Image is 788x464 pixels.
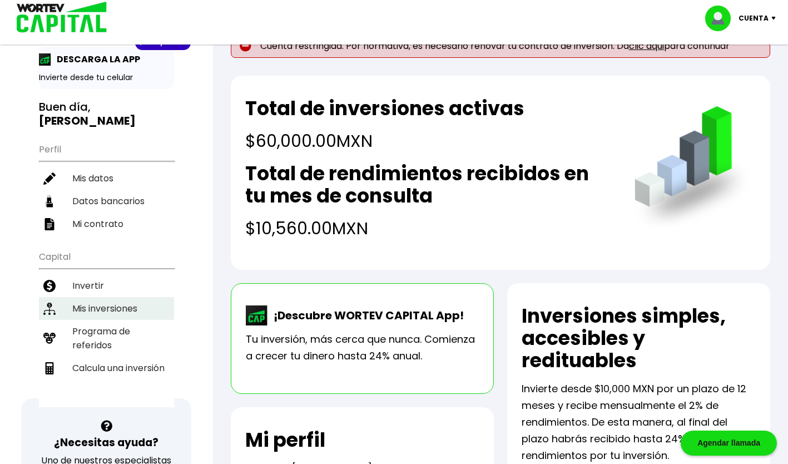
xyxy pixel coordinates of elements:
a: Datos bancarios [39,190,174,213]
ul: Capital [39,244,174,407]
img: contrato-icon.f2db500c.svg [43,218,56,230]
p: Tu inversión, más cerca que nunca. Comienza a crecer tu dinero hasta 24% anual. [246,331,479,364]
img: grafica.516fef24.png [630,106,756,233]
a: Programa de referidos [39,320,174,357]
h2: Total de rendimientos recibidos en tu mes de consulta [245,162,612,207]
ul: Perfil [39,137,174,235]
b: [PERSON_NAME] [39,113,136,129]
h4: $10,560.00 MXN [245,216,612,241]
div: Agendar llamada [681,431,777,456]
a: Mis inversiones [39,297,174,320]
img: datos-icon.10cf9172.svg [43,195,56,208]
img: invertir-icon.b3b967d7.svg [43,280,56,292]
h3: ¿Necesitas ayuda? [54,435,158,451]
a: Mi contrato [39,213,174,235]
h2: Mi perfil [245,429,325,451]
img: profile-image [705,6,739,31]
p: Invierte desde tu celular [39,72,174,83]
h4: $60,000.00 MXN [245,129,524,154]
img: app-icon [39,53,51,66]
h3: Buen día, [39,100,174,128]
p: Cuenta [739,10,769,27]
p: ¡Descubre WORTEV CAPITAL App! [268,307,464,324]
a: Calcula una inversión [39,357,174,379]
p: Invierte desde $10,000 MXN por un plazo de 12 meses y recibe mensualmente el 2% de rendimientos. ... [522,381,756,464]
img: error-circle.027baa21.svg [240,40,251,52]
img: icon-down [769,17,784,20]
img: recomiendanos-icon.9b8e9327.svg [43,332,56,344]
img: calculadora-icon.17d418c4.svg [43,362,56,374]
a: Mis datos [39,167,174,190]
img: inversiones-icon.6695dc30.svg [43,303,56,315]
span: Cuenta restringida. Por normativa, es necesario renovar tu contrato de inversión. Da para continuar [260,41,730,51]
img: wortev-capital-app-icon [246,305,268,325]
a: Invertir [39,274,174,297]
a: clic aqui [629,40,664,52]
h2: Inversiones simples, accesibles y redituables [522,305,756,372]
img: editar-icon.952d3147.svg [43,172,56,185]
p: DESCARGA LA APP [51,52,140,66]
h2: Total de inversiones activas [245,97,524,120]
